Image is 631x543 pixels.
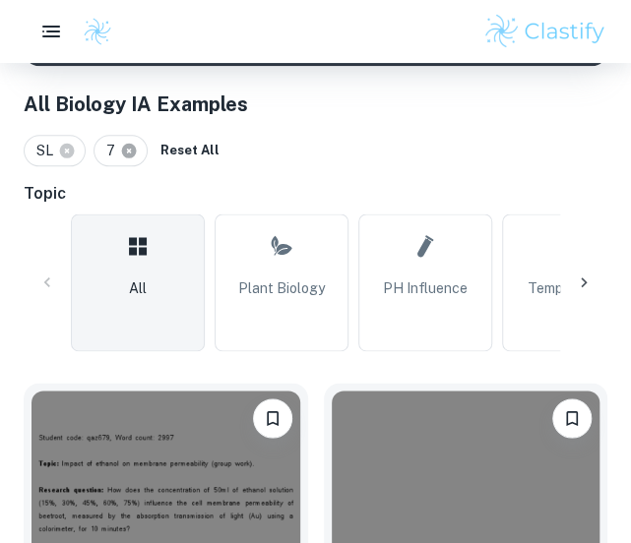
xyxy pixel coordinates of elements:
[528,277,610,299] span: Temperature
[94,135,148,166] div: 7
[24,135,86,166] div: SL
[106,140,124,161] span: 7
[83,17,112,46] img: Clastify logo
[253,398,292,438] button: Please log in to bookmark exemplars
[36,140,62,161] span: SL
[238,277,325,299] span: Plant Biology
[383,277,468,299] span: pH Influence
[552,398,592,438] button: Please log in to bookmark exemplars
[24,90,607,119] h1: All Biology IA Examples
[156,136,224,165] button: Reset All
[482,12,607,51] img: Clastify logo
[129,277,147,299] span: All
[24,182,607,206] h6: Topic
[71,17,112,46] a: Clastify logo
